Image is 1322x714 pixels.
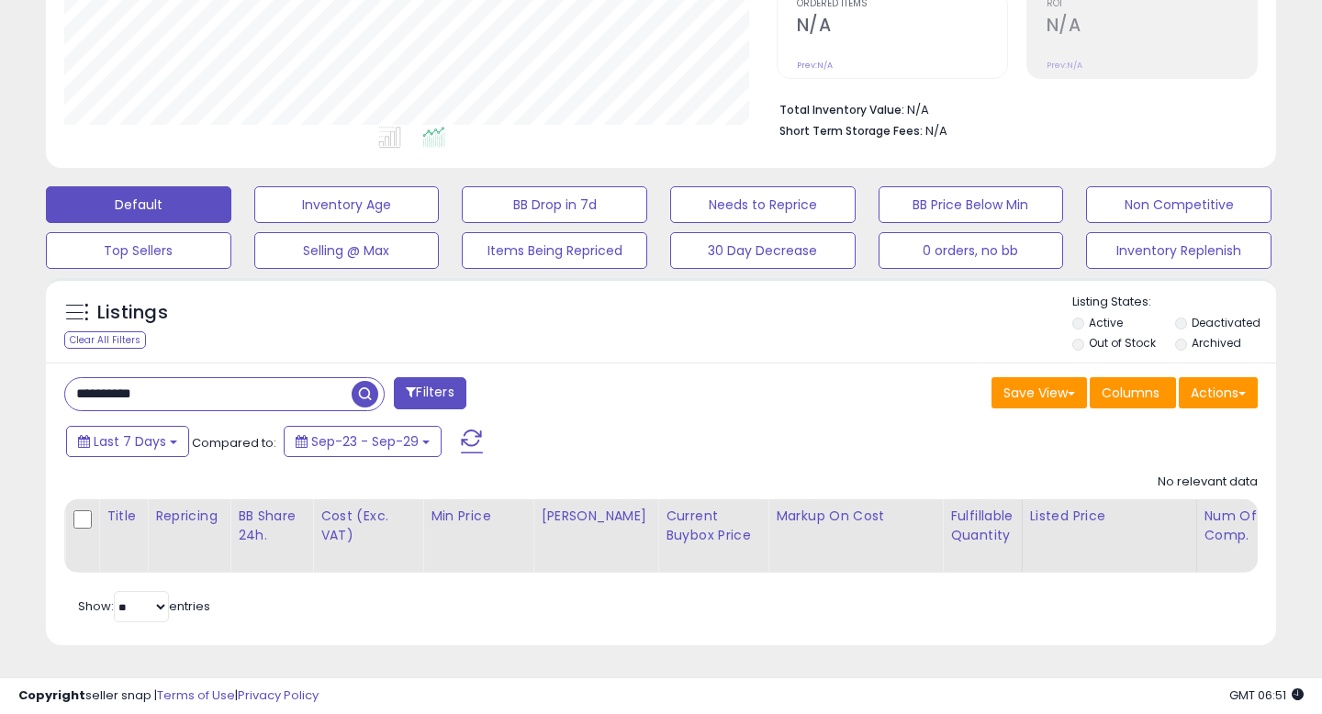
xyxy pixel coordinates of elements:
[64,331,146,349] div: Clear All Filters
[779,97,1244,119] li: N/A
[78,597,210,615] span: Show: entries
[394,377,465,409] button: Filters
[1179,377,1258,408] button: Actions
[1030,507,1189,526] div: Listed Price
[797,60,833,71] small: Prev: N/A
[320,507,415,545] div: Cost (Exc. VAT)
[192,434,276,452] span: Compared to:
[879,186,1064,223] button: BB Price Below Min
[1102,384,1160,402] span: Columns
[462,186,647,223] button: BB Drop in 7d
[1089,315,1123,330] label: Active
[431,507,525,526] div: Min Price
[1192,315,1260,330] label: Deactivated
[46,232,231,269] button: Top Sellers
[66,426,189,457] button: Last 7 Days
[254,232,440,269] button: Selling @ Max
[1158,474,1258,491] div: No relevant data
[797,15,1007,39] h2: N/A
[238,507,305,545] div: BB Share 24h.
[670,186,856,223] button: Needs to Reprice
[879,232,1064,269] button: 0 orders, no bb
[779,123,923,139] b: Short Term Storage Fees:
[1204,507,1272,545] div: Num of Comp.
[1089,335,1156,351] label: Out of Stock
[46,186,231,223] button: Default
[666,507,760,545] div: Current Buybox Price
[1072,294,1277,311] p: Listing States:
[157,686,235,704] a: Terms of Use
[670,232,856,269] button: 30 Day Decrease
[462,232,647,269] button: Items Being Repriced
[18,686,85,704] strong: Copyright
[1192,335,1241,351] label: Archived
[1090,377,1176,408] button: Columns
[238,686,319,704] a: Privacy Policy
[1086,232,1272,269] button: Inventory Replenish
[18,687,319,705] div: seller snap | |
[779,102,904,117] b: Total Inventory Value:
[541,507,650,526] div: [PERSON_NAME]
[768,499,943,573] th: The percentage added to the cost of goods (COGS) that forms the calculator for Min & Max prices.
[925,122,947,139] span: N/A
[776,507,935,526] div: Markup on Cost
[106,507,140,526] div: Title
[1086,186,1272,223] button: Non Competitive
[94,432,166,451] span: Last 7 Days
[1047,60,1082,71] small: Prev: N/A
[254,186,440,223] button: Inventory Age
[97,300,168,326] h5: Listings
[1229,686,1304,704] span: 2025-10-7 06:51 GMT
[950,507,1014,545] div: Fulfillable Quantity
[284,426,442,457] button: Sep-23 - Sep-29
[991,377,1087,408] button: Save View
[311,432,419,451] span: Sep-23 - Sep-29
[155,507,222,526] div: Repricing
[1047,15,1257,39] h2: N/A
